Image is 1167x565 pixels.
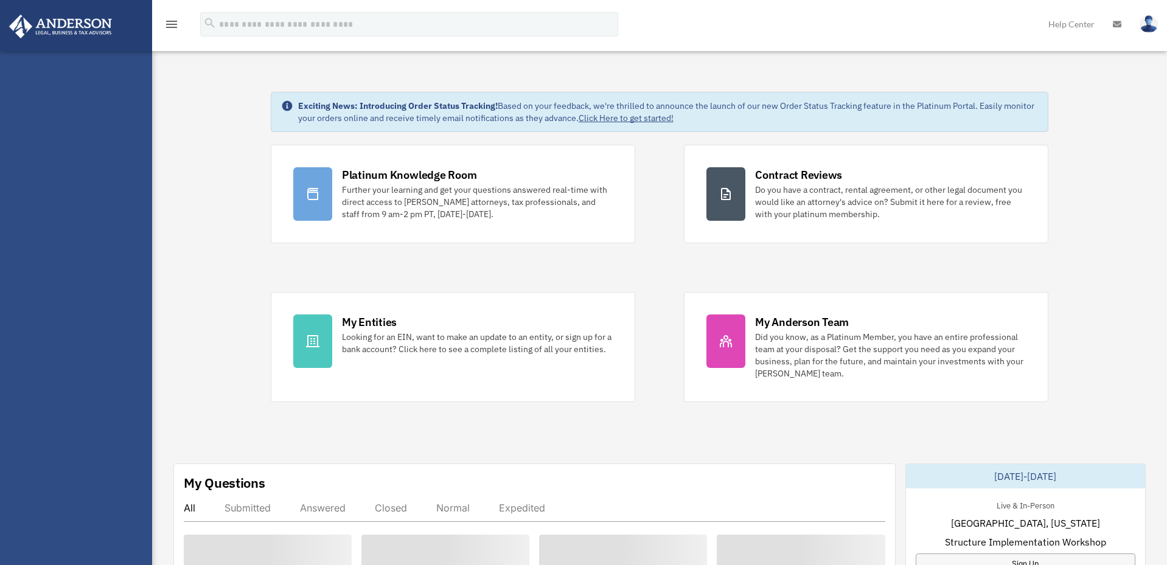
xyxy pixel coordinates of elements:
i: menu [164,17,179,32]
div: My Anderson Team [755,314,849,330]
div: Did you know, as a Platinum Member, you have an entire professional team at your disposal? Get th... [755,331,1026,380]
div: My Entities [342,314,397,330]
a: My Anderson Team Did you know, as a Platinum Member, you have an entire professional team at your... [684,292,1048,402]
div: All [184,502,195,514]
strong: Exciting News: Introducing Order Status Tracking! [298,100,498,111]
div: Normal [436,502,470,514]
a: Contract Reviews Do you have a contract, rental agreement, or other legal document you would like... [684,145,1048,243]
div: Answered [300,502,346,514]
div: Platinum Knowledge Room [342,167,477,182]
a: My Entities Looking for an EIN, want to make an update to an entity, or sign up for a bank accoun... [271,292,635,402]
div: Contract Reviews [755,167,842,182]
a: Platinum Knowledge Room Further your learning and get your questions answered real-time with dire... [271,145,635,243]
span: Structure Implementation Workshop [945,535,1106,549]
div: Further your learning and get your questions answered real-time with direct access to [PERSON_NAM... [342,184,613,220]
div: Based on your feedback, we're thrilled to announce the launch of our new Order Status Tracking fe... [298,100,1038,124]
div: Closed [375,502,407,514]
div: Live & In-Person [987,498,1064,511]
img: Anderson Advisors Platinum Portal [5,15,116,38]
span: [GEOGRAPHIC_DATA], [US_STATE] [951,516,1100,530]
div: Expedited [499,502,545,514]
div: Do you have a contract, rental agreement, or other legal document you would like an attorney's ad... [755,184,1026,220]
div: Submitted [225,502,271,514]
img: User Pic [1140,15,1158,33]
div: My Questions [184,474,265,492]
i: search [203,16,217,30]
a: menu [164,21,179,32]
div: [DATE]-[DATE] [906,464,1146,488]
div: Looking for an EIN, want to make an update to an entity, or sign up for a bank account? Click her... [342,331,613,355]
a: Click Here to get started! [579,113,674,123]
